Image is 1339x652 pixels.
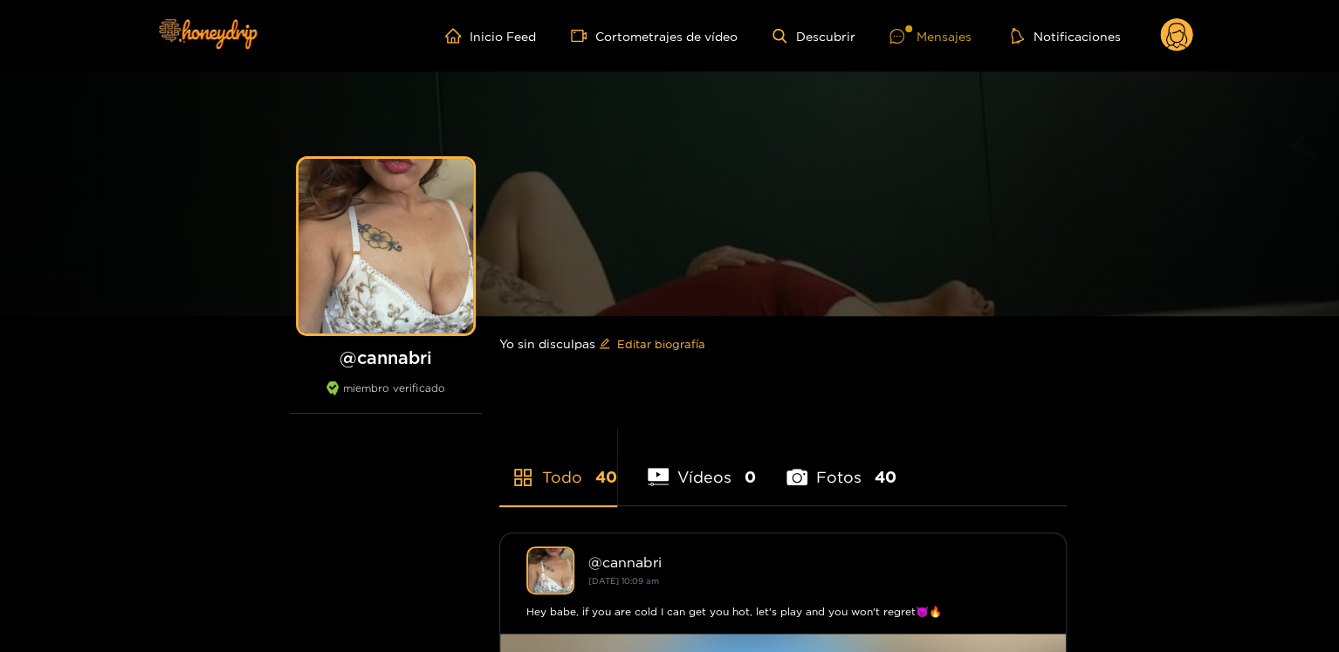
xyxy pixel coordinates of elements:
div: @ cannabri [588,554,1040,570]
font: Yo sin disculpas [499,337,595,350]
div: Hey babe, if you are cold I can get you hot, let's play and you won't regret😈🔥 [526,603,1040,621]
a: Inicio Feed [445,28,536,44]
span: tienda de aplicaciones [512,467,533,488]
font: Editar biografía [617,338,705,350]
img: cannabri [526,546,574,594]
font: 40 [595,468,617,485]
font: 0 [745,468,756,485]
font: miembro verificado [343,382,445,394]
font: Fotos [816,468,862,485]
font: Vídeos [677,468,731,485]
span: cámara de vídeo [571,28,595,44]
button: editarEditar biografía [595,330,709,358]
font: @cannabri [340,347,432,367]
small: [DATE] 10:09 am [588,576,659,586]
font: Todo [542,468,582,485]
span: editar [599,338,610,351]
font: Descubrir [795,30,855,43]
a: Cortometrajes de vídeo [571,28,738,44]
font: Notificaciones [1033,30,1120,43]
span: hogar [445,28,470,44]
font: Inicio Feed [470,30,536,43]
button: Notificaciones [1006,27,1125,45]
font: 40 [875,468,896,485]
font: Cortometrajes de vídeo [595,30,738,43]
a: Descubrir [772,29,855,44]
font: Mensajes [916,30,971,43]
